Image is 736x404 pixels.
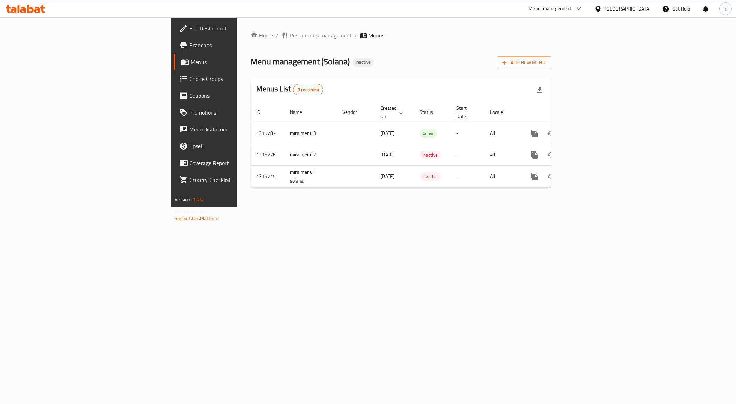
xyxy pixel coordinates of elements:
span: Version: [175,195,192,204]
span: Get support on: [175,207,207,216]
span: Created On [380,104,406,121]
td: mira menu 2 [284,144,337,165]
div: Inactive [353,58,374,67]
td: mira menu 1 solana [284,165,337,187]
td: All [484,123,520,144]
a: Restaurants management [281,31,352,40]
span: [DATE] [380,150,395,159]
span: Menu disclaimer [189,125,288,133]
td: mira menu 3 [284,123,337,144]
td: - [451,165,484,187]
a: Menus [174,54,294,70]
span: ID [256,108,270,116]
td: All [484,144,520,165]
h2: Menus List [256,84,323,95]
button: more [526,125,543,142]
span: Active [420,130,437,138]
span: Vendor [342,108,366,116]
nav: breadcrumb [251,31,551,40]
td: - [451,144,484,165]
span: Edit Restaurant [189,24,288,33]
div: [GEOGRAPHIC_DATA] [605,5,651,13]
span: Restaurants management [289,31,352,40]
span: 1.0.0 [193,195,204,204]
a: Edit Restaurant [174,20,294,37]
span: Start Date [456,104,476,121]
div: Export file [531,81,548,98]
button: Change Status [543,125,560,142]
span: [DATE] [380,129,395,138]
span: Locale [490,108,512,116]
a: Support.OpsPlatform [175,214,219,223]
li: / [355,31,357,40]
button: more [526,146,543,163]
span: Grocery Checklist [189,176,288,184]
span: Name [290,108,311,116]
span: Coverage Report [189,159,288,167]
span: Menus [368,31,384,40]
div: Menu-management [529,5,572,13]
span: [DATE] [380,172,395,181]
span: Choice Groups [189,75,288,83]
span: Coupons [189,91,288,100]
div: Inactive [420,172,441,181]
span: Menus [191,58,288,66]
th: Actions [520,102,599,123]
a: Grocery Checklist [174,171,294,188]
button: Change Status [543,146,560,163]
button: more [526,168,543,185]
span: Menu management ( Solana ) [251,54,350,69]
a: Coverage Report [174,155,294,171]
span: Branches [189,41,288,49]
span: Add New Menu [502,59,545,67]
span: m [723,5,728,13]
td: All [484,165,520,187]
table: enhanced table [251,102,599,188]
span: Inactive [420,173,441,181]
a: Choice Groups [174,70,294,87]
td: - [451,123,484,144]
a: Promotions [174,104,294,121]
button: Add New Menu [497,56,551,69]
div: Active [420,129,437,138]
span: Inactive [353,59,374,65]
a: Coupons [174,87,294,104]
a: Menu disclaimer [174,121,294,138]
button: Change Status [543,168,560,185]
span: Status [420,108,442,116]
span: Inactive [420,151,441,159]
div: Total records count [293,84,323,95]
span: Upsell [189,142,288,150]
a: Branches [174,37,294,54]
span: 3 record(s) [293,87,323,93]
span: Promotions [189,108,288,117]
a: Upsell [174,138,294,155]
